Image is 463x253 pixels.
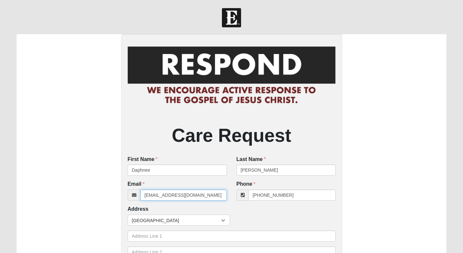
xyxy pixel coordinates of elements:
[128,41,336,110] img: RespondCardHeader.png
[222,8,241,27] img: Church of Eleven22 Logo
[128,180,145,188] label: Email
[128,124,336,146] h2: Care Request
[132,215,221,226] span: [GEOGRAPHIC_DATA]
[128,156,158,163] label: First Name
[237,156,266,163] label: Last Name
[128,206,148,213] label: Address
[237,180,256,188] label: Phone
[128,231,336,242] input: Address Line 1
